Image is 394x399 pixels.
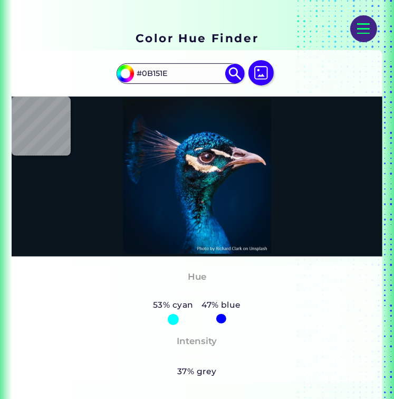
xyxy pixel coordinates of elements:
h4: Intensity [177,334,217,349]
h5: 37% grey [177,365,217,378]
h4: Hue [188,269,206,284]
img: icon picture [248,60,274,85]
h5: 53% cyan [149,298,197,312]
img: icon search [225,64,245,83]
h5: 47% blue [198,298,245,312]
img: img_pavlin.jpg [14,99,379,253]
h3: Cyan-Blue [167,286,227,299]
input: type color.. [133,65,228,82]
h1: Color Hue Finder [136,30,258,46]
h3: Medium [172,350,222,363]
